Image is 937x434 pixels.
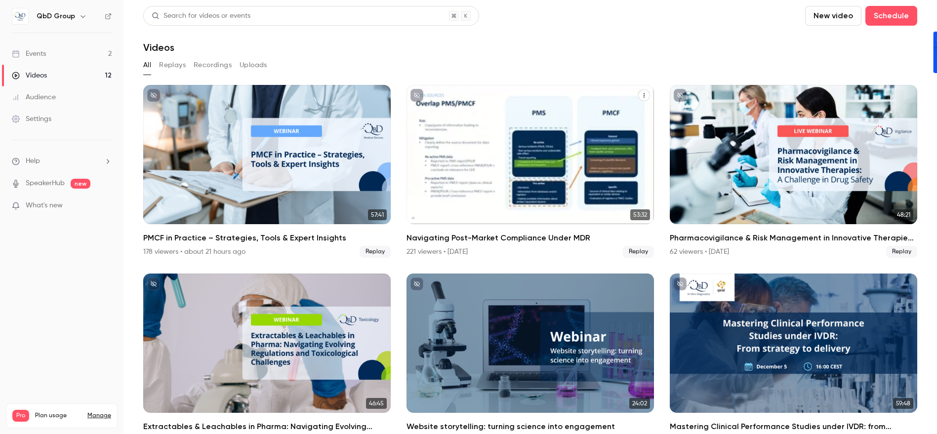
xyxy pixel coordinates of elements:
[12,156,112,166] li: help-dropdown-opener
[143,85,391,258] li: PMCF in Practice – Strategies, Tools & Expert Insights
[670,421,917,433] h2: Mastering Clinical Performance Studies under IVDR: from strategy to delivery.
[194,57,232,73] button: Recordings
[670,85,917,258] a: 48:21Pharmacovigilance & Risk Management in Innovative Therapies: A Challenge in Drug Safety62 vi...
[87,412,111,420] a: Manage
[629,398,650,409] span: 24:02
[35,412,81,420] span: Plan usage
[805,6,861,26] button: New video
[159,57,186,73] button: Replays
[407,232,654,244] h2: Navigating Post-Market Compliance Under MDR
[670,232,917,244] h2: Pharmacovigilance & Risk Management in Innovative Therapies: A Challenge in Drug Safety
[12,410,29,422] span: Pro
[143,57,151,73] button: All
[623,246,654,258] span: Replay
[12,49,46,59] div: Events
[26,200,63,211] span: What's new
[368,209,387,220] span: 57:41
[360,246,391,258] span: Replay
[670,247,729,257] div: 62 viewers • [DATE]
[240,57,267,73] button: Uploads
[407,85,654,258] li: Navigating Post-Market Compliance Under MDR
[366,398,387,409] span: 46:45
[143,85,391,258] a: 57:41PMCF in Practice – Strategies, Tools & Expert Insights178 viewers • about 21 hours agoReplay
[670,85,917,258] li: Pharmacovigilance & Risk Management in Innovative Therapies: A Challenge in Drug Safety
[674,277,687,290] button: unpublished
[894,209,913,220] span: 48:21
[886,246,917,258] span: Replay
[630,209,650,220] span: 53:32
[407,85,654,258] a: 53:32Navigating Post-Market Compliance Under MDR221 viewers • [DATE]Replay
[143,6,917,428] section: Videos
[152,11,250,21] div: Search for videos or events
[71,179,90,189] span: new
[147,277,160,290] button: unpublished
[407,421,654,433] h2: Website storytelling: turning science into engagement
[143,247,245,257] div: 178 viewers • about 21 hours ago
[37,11,75,21] h6: QbD Group
[12,92,56,102] div: Audience
[12,71,47,80] div: Videos
[12,114,51,124] div: Settings
[407,247,468,257] div: 221 viewers • [DATE]
[143,421,391,433] h2: Extractables & Leachables in Pharma: Navigating Evolving Regulations and Toxicological Challenges
[26,156,40,166] span: Help
[893,398,913,409] span: 59:48
[865,6,917,26] button: Schedule
[143,232,391,244] h2: PMCF in Practice – Strategies, Tools & Expert Insights
[674,89,687,102] button: unpublished
[143,41,174,53] h1: Videos
[12,8,28,24] img: QbD Group
[410,89,423,102] button: unpublished
[147,89,160,102] button: unpublished
[26,178,65,189] a: SpeakerHub
[410,277,423,290] button: unpublished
